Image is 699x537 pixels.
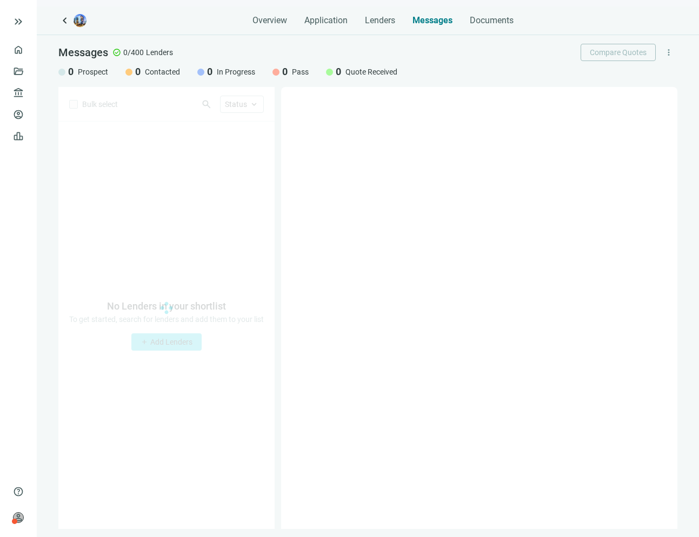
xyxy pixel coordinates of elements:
span: 0 [207,65,212,78]
span: help [13,486,24,497]
a: keyboard_arrow_left [58,14,71,27]
span: 0 [68,65,74,78]
span: Lenders [365,15,395,26]
span: Overview [252,15,287,26]
span: check_circle [112,48,121,57]
span: more_vert [664,48,674,57]
span: 0 [135,65,141,78]
span: Pass [292,66,309,77]
span: Messages [412,15,452,25]
span: Application [304,15,348,26]
button: Compare Quotes [581,44,656,61]
span: Quote Received [345,66,397,77]
span: Lenders [146,47,173,58]
span: account_balance [13,88,21,98]
span: Contacted [145,66,180,77]
button: keyboard_double_arrow_right [12,15,25,28]
span: Prospect [78,66,108,77]
button: more_vert [660,44,677,61]
span: In Progress [217,66,255,77]
span: 0/400 [123,47,144,58]
span: 0 [336,65,341,78]
span: Documents [470,15,514,26]
span: 0 [282,65,288,78]
img: deal-logo [74,14,86,27]
span: Messages [58,46,108,59]
span: person [13,512,24,523]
